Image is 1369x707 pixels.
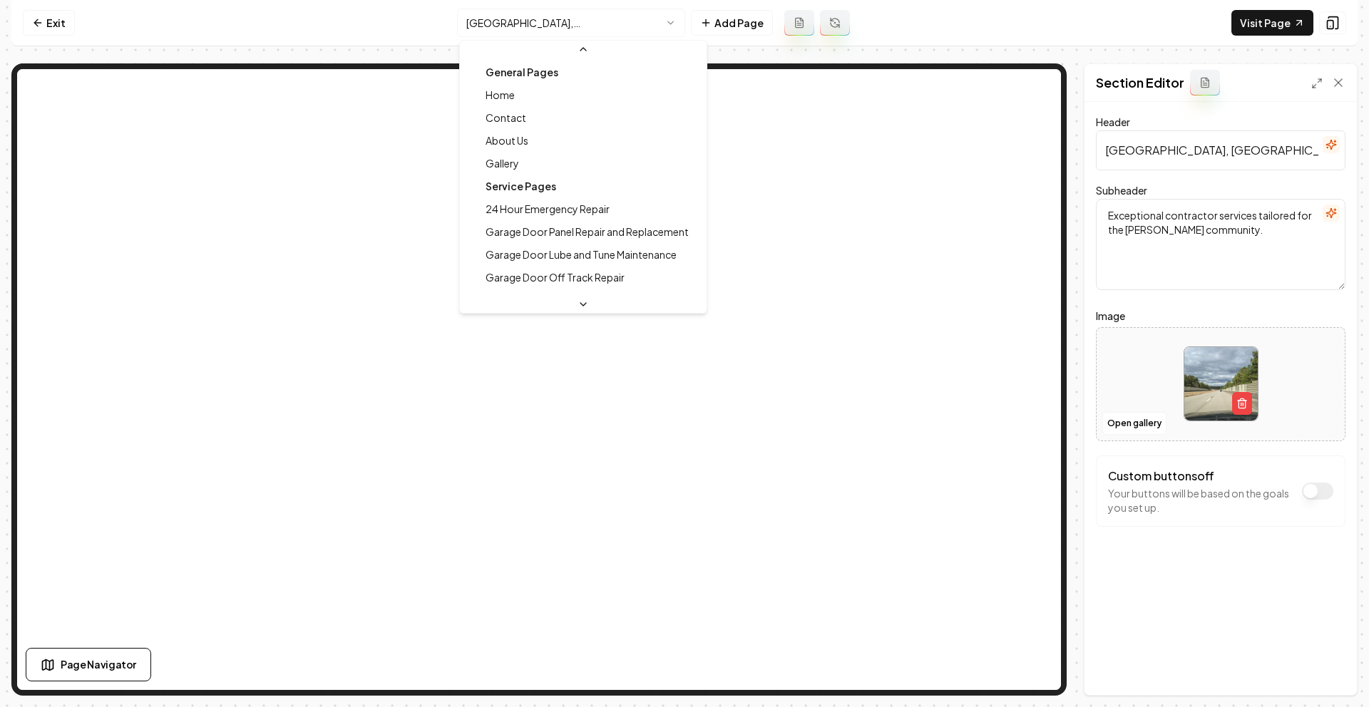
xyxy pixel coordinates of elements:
div: General Pages [463,61,704,83]
span: Contact [486,110,526,125]
span: Garage Door Panel Repair and Replacement [486,225,689,239]
span: 24 Hour Emergency Repair [486,202,610,216]
span: Garage Door Lube and Tune Maintenance [486,247,677,262]
div: Service Pages [463,175,704,197]
span: Garage Door Off Track Repair [486,270,625,284]
span: Home [486,88,515,102]
span: About Us [486,133,528,148]
span: Gallery [486,156,519,170]
span: Garage Door Opener Installation [486,293,638,307]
